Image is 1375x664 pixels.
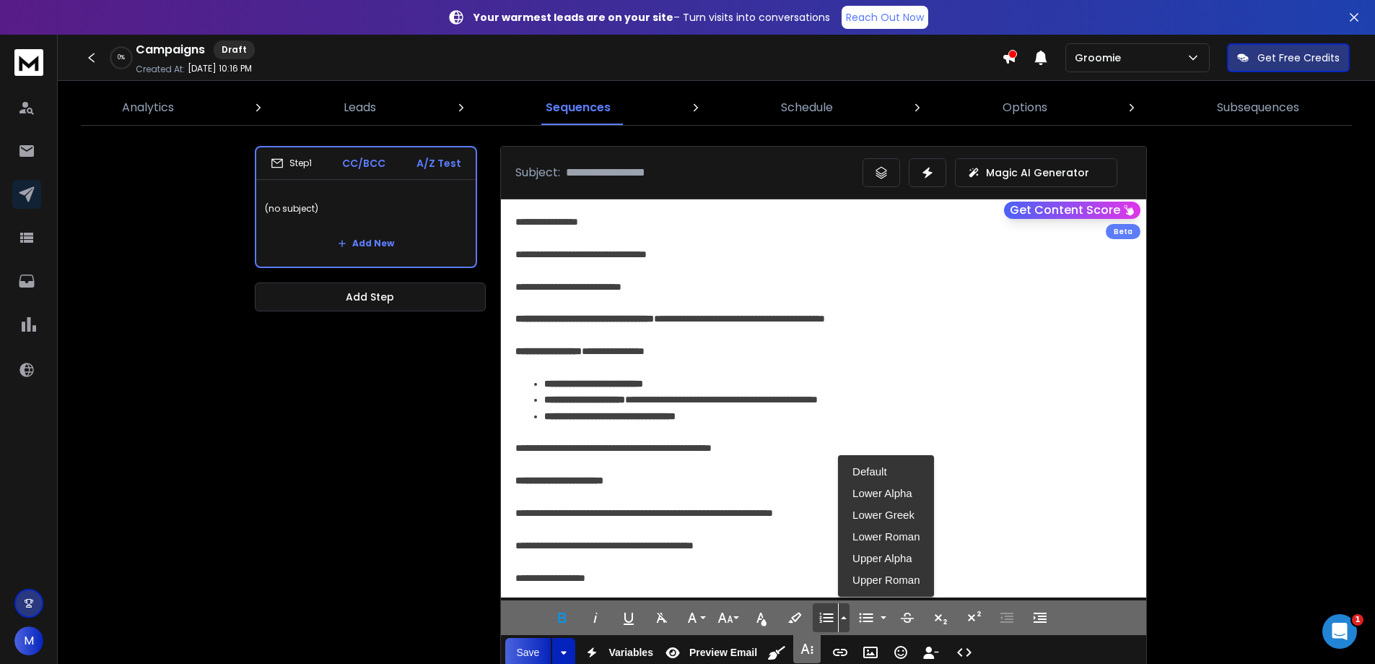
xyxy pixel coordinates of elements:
[214,40,255,59] div: Draft
[838,569,934,591] a: Upper Roman
[1227,43,1350,72] button: Get Free Credits
[1208,90,1308,125] a: Subsequences
[1322,614,1357,649] iframe: Intercom live chat
[113,90,183,125] a: Analytics
[537,90,619,125] a: Sequences
[1003,99,1047,116] p: Options
[994,90,1056,125] a: Options
[122,99,174,116] p: Analytics
[838,461,934,483] a: Default
[136,64,185,75] p: Created At:
[335,90,385,125] a: Leads
[473,10,673,25] strong: Your warmest leads are on your site
[473,10,830,25] p: – Turn visits into conversations
[772,90,842,125] a: Schedule
[326,229,406,258] button: Add New
[118,53,125,62] p: 0 %
[1106,224,1140,239] div: Beta
[344,99,376,116] p: Leads
[1075,51,1127,65] p: Groomie
[14,626,43,655] button: M
[271,157,312,170] div: Step 1
[136,41,205,59] h1: Campaigns
[1004,202,1140,219] button: Get Content Score
[546,99,611,116] p: Sequences
[606,647,656,659] span: Variables
[515,164,560,181] p: Subject:
[838,483,934,504] a: Lower Alpha
[188,63,252,74] p: [DATE] 10:16 PM
[14,49,43,76] img: logo
[1257,51,1340,65] p: Get Free Credits
[342,156,385,171] p: CC/BCC
[846,10,924,25] p: Reach Out Now
[842,6,928,29] a: Reach Out Now
[255,146,477,268] li: Step1CC/BCCA/Z Test(no subject)Add New
[955,158,1117,187] button: Magic AI Generator
[255,283,486,311] button: Add Step
[1217,99,1299,116] p: Subsequences
[265,189,467,229] p: (no subject)
[993,603,1021,632] button: Decrease Indent (Ctrl+[)
[838,504,934,526] a: Lower Greek
[781,99,833,116] p: Schedule
[838,526,934,548] a: Lower Roman
[1352,614,1363,626] span: 1
[986,165,1089,180] p: Magic AI Generator
[686,647,760,659] span: Preview Email
[838,548,934,569] a: Upper Alpha
[549,603,576,632] button: Bold (Ctrl+B)
[416,156,461,171] p: A/Z Test
[1026,603,1054,632] button: Increase Indent (Ctrl+])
